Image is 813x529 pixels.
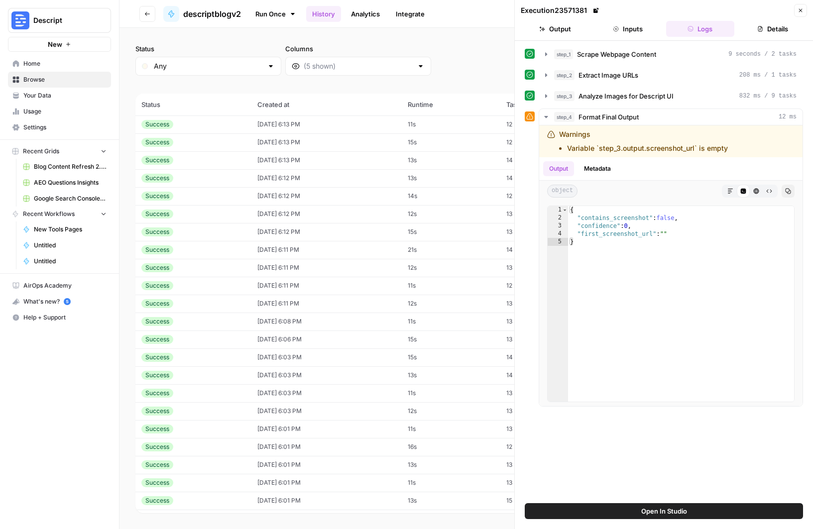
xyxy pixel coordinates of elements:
td: 11s [402,420,501,438]
span: Blog Content Refresh 2.0 Grid [34,162,107,171]
span: 12 ms [779,112,797,121]
a: Run Once [249,5,302,22]
a: Untitled [18,253,111,269]
td: 11s [402,313,501,330]
button: 9 seconds / 2 tasks [539,46,803,62]
div: Success [141,156,173,165]
img: Descript Logo [11,11,29,29]
th: Created at [251,94,402,115]
div: Success [141,442,173,451]
td: [DATE] 6:12 PM [251,169,402,187]
td: 13 [500,205,578,223]
td: [DATE] 6:01 PM [251,492,402,510]
td: 15s [402,133,501,151]
td: 15s [402,223,501,241]
button: New [8,37,111,52]
td: 15s [402,330,501,348]
span: AirOps Academy [23,281,107,290]
td: [DATE] 6:03 PM [251,366,402,384]
td: 12s [402,259,501,277]
td: 14 [500,151,578,169]
button: Recent Grids [8,144,111,159]
div: Success [141,192,173,201]
span: Settings [23,123,107,132]
td: 13s [402,366,501,384]
span: Recent Grids [23,147,59,156]
span: step_4 [554,112,575,122]
div: Success [141,389,173,398]
text: 5 [66,299,68,304]
div: Success [141,317,173,326]
td: [DATE] 6:12 PM [251,223,402,241]
td: 11s [402,115,501,133]
td: [DATE] 6:13 PM [251,133,402,151]
span: Untitled [34,257,107,266]
span: 832 ms / 9 tasks [739,92,797,101]
td: 13 [500,420,578,438]
span: Recent Workflows [23,210,75,218]
div: Success [141,299,173,308]
th: Tasks [500,94,578,115]
td: 13 [500,223,578,241]
button: Output [543,161,574,176]
a: Untitled [18,237,111,253]
label: Columns [285,44,431,54]
div: Execution 23571381 [521,5,601,15]
td: 12s [402,295,501,313]
td: [DATE] 6:01 PM [251,510,402,528]
td: 13s [402,151,501,169]
li: Variable `step_3.output.screenshot_url` is empty [567,143,728,153]
td: 13 [500,313,578,330]
div: Success [141,138,173,147]
td: 21s [402,241,501,259]
span: step_2 [554,70,575,80]
td: [DATE] 6:11 PM [251,259,402,277]
span: Usage [23,107,107,116]
td: 11s [402,277,501,295]
td: 12 [500,187,578,205]
td: 12 [500,133,578,151]
td: [DATE] 6:08 PM [251,313,402,330]
div: Success [141,407,173,416]
td: 11s [402,384,501,402]
button: Inputs [593,21,662,37]
td: 13s [402,456,501,474]
td: 13s [402,510,501,528]
th: Status [135,94,251,115]
th: Runtime [402,94,501,115]
div: Success [141,174,173,183]
td: 13 [500,259,578,277]
span: 208 ms / 1 tasks [739,71,797,80]
div: What's new? [8,294,111,309]
td: [DATE] 6:03 PM [251,384,402,402]
td: 14 [500,510,578,528]
button: Recent Workflows [8,207,111,221]
button: Open In Studio [525,503,803,519]
td: [DATE] 6:11 PM [251,295,402,313]
a: AirOps Academy [8,278,111,294]
span: Help + Support [23,313,107,322]
a: descriptblogv2 [163,6,241,22]
td: [DATE] 6:01 PM [251,420,402,438]
span: Toggle code folding, rows 1 through 5 [562,206,568,214]
td: 13 [500,456,578,474]
td: [DATE] 6:01 PM [251,438,402,456]
div: Warnings [559,129,728,153]
td: 15s [402,348,501,366]
a: Google Search Console - [URL][DOMAIN_NAME] [18,191,111,207]
a: Integrate [390,6,431,22]
td: 12 [500,438,578,456]
td: 16s [402,438,501,456]
div: 4 [548,230,568,238]
div: 3 [548,222,568,230]
div: Success [141,120,173,129]
span: Format Final Output [579,112,639,122]
a: 5 [64,298,71,305]
td: 13 [500,402,578,420]
div: Success [141,478,173,487]
button: Logs [666,21,735,37]
td: [DATE] 6:11 PM [251,277,402,295]
td: [DATE] 6:12 PM [251,205,402,223]
td: 14 [500,366,578,384]
a: Browse [8,72,111,88]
